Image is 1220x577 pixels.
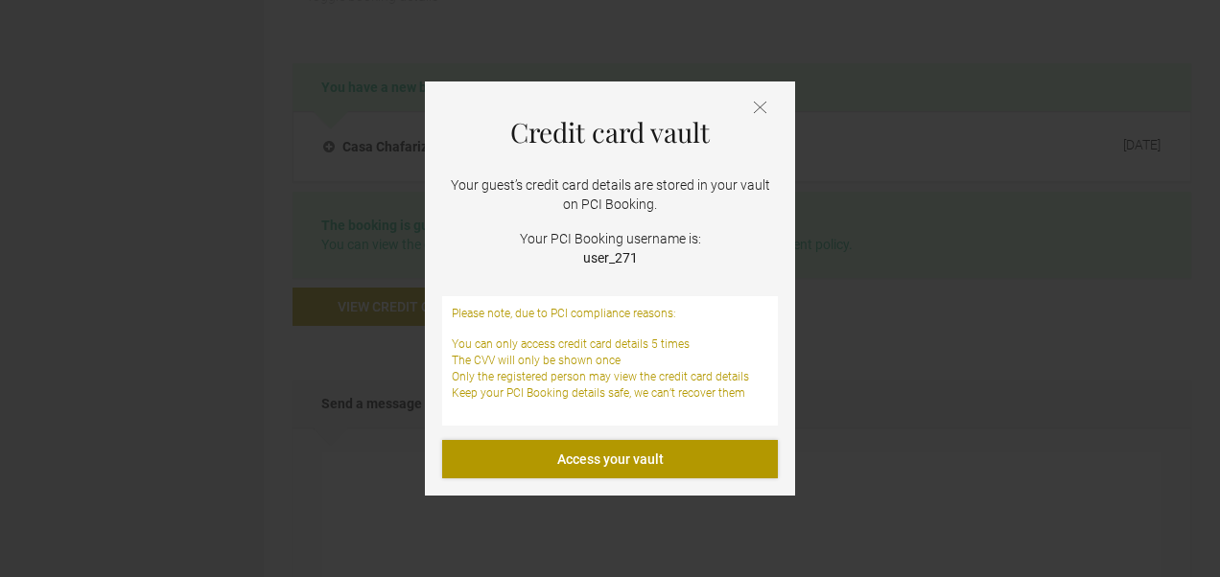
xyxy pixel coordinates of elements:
p: You can only access credit card details 5 times The CVV will only be shown once Only the register... [452,336,768,401]
p: Please note, due to PCI compliance reasons: [452,306,768,322]
p: Your PCI Booking username is: [442,229,778,267]
h4: Credit card vault [442,118,778,147]
button: Close [754,101,766,117]
a: Access your vault [442,440,778,478]
p: Your guest’s credit card details are stored in your vault on PCI Booking. [442,175,778,214]
strong: user_271 [583,250,638,265]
